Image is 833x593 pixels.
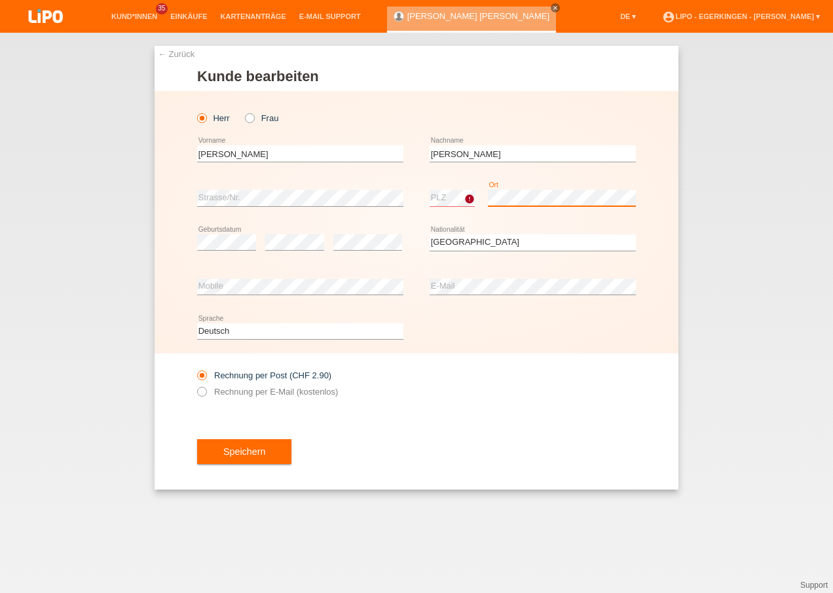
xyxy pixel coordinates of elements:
button: Speichern [197,439,291,464]
a: DE ▾ [614,12,642,20]
label: Herr [197,113,230,123]
input: Herr [197,113,206,122]
label: Frau [245,113,278,123]
input: Rechnung per E-Mail (kostenlos) [197,387,206,403]
input: Frau [245,113,253,122]
input: Rechnung per Post (CHF 2.90) [197,370,206,387]
label: Rechnung per Post (CHF 2.90) [197,370,331,380]
a: Kund*innen [105,12,164,20]
a: Support [800,581,828,590]
i: close [552,5,559,11]
a: Kartenanträge [214,12,293,20]
h1: Kunde bearbeiten [197,68,636,84]
i: account_circle [662,10,675,24]
a: account_circleLIPO - Egerkingen - [PERSON_NAME] ▾ [656,12,826,20]
a: close [551,3,560,12]
i: error [464,194,475,204]
label: Rechnung per E-Mail (kostenlos) [197,387,338,397]
a: ← Zurück [158,49,194,59]
span: 35 [156,3,168,14]
a: E-Mail Support [293,12,367,20]
a: LIPO pay [13,27,79,37]
a: [PERSON_NAME] [PERSON_NAME] [407,11,549,21]
a: Einkäufe [164,12,213,20]
span: Speichern [223,446,265,457]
